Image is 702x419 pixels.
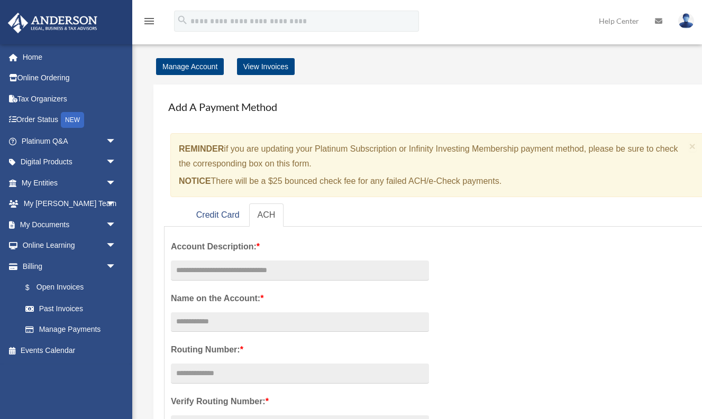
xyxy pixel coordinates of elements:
[15,319,127,340] a: Manage Payments
[143,18,156,27] a: menu
[5,13,101,33] img: Anderson Advisors Platinum Portal
[171,291,429,306] label: Name on the Account:
[689,141,696,152] button: Close
[106,172,127,194] span: arrow_drop_down
[7,340,132,361] a: Events Calendar
[7,68,132,89] a: Online Ordering
[106,214,127,236] span: arrow_drop_down
[171,342,429,357] label: Routing Number:
[171,394,429,409] label: Verify Routing Number:
[237,58,295,75] a: View Invoices
[7,193,132,215] a: My [PERSON_NAME] Teamarrow_drop_down
[7,214,132,235] a: My Documentsarrow_drop_down
[7,131,132,152] a: Platinum Q&Aarrow_drop_down
[156,58,224,75] a: Manage Account
[106,193,127,215] span: arrow_drop_down
[7,109,132,131] a: Order StatusNEW
[179,174,685,189] p: There will be a $25 bounced check fee for any failed ACH/e-Check payments.
[15,298,132,319] a: Past Invoices
[106,152,127,173] span: arrow_drop_down
[61,112,84,128] div: NEW
[249,203,284,227] a: ACH
[7,235,132,256] a: Online Learningarrow_drop_down
[31,281,37,294] span: $
[179,144,224,153] strong: REMINDER
[179,176,211,185] strong: NOTICE
[7,172,132,193] a: My Entitiesarrow_drop_down
[689,140,696,152] span: ×
[143,15,156,27] i: menu
[106,235,127,257] span: arrow_drop_down
[15,277,132,299] a: $Open Invoices
[7,88,132,109] a: Tax Organizers
[171,239,429,254] label: Account Description:
[7,152,132,173] a: Digital Productsarrow_drop_down
[188,203,248,227] a: Credit Card
[106,131,127,152] span: arrow_drop_down
[106,256,127,277] span: arrow_drop_down
[7,46,132,68] a: Home
[678,13,694,29] img: User Pic
[177,14,188,26] i: search
[7,256,132,277] a: Billingarrow_drop_down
